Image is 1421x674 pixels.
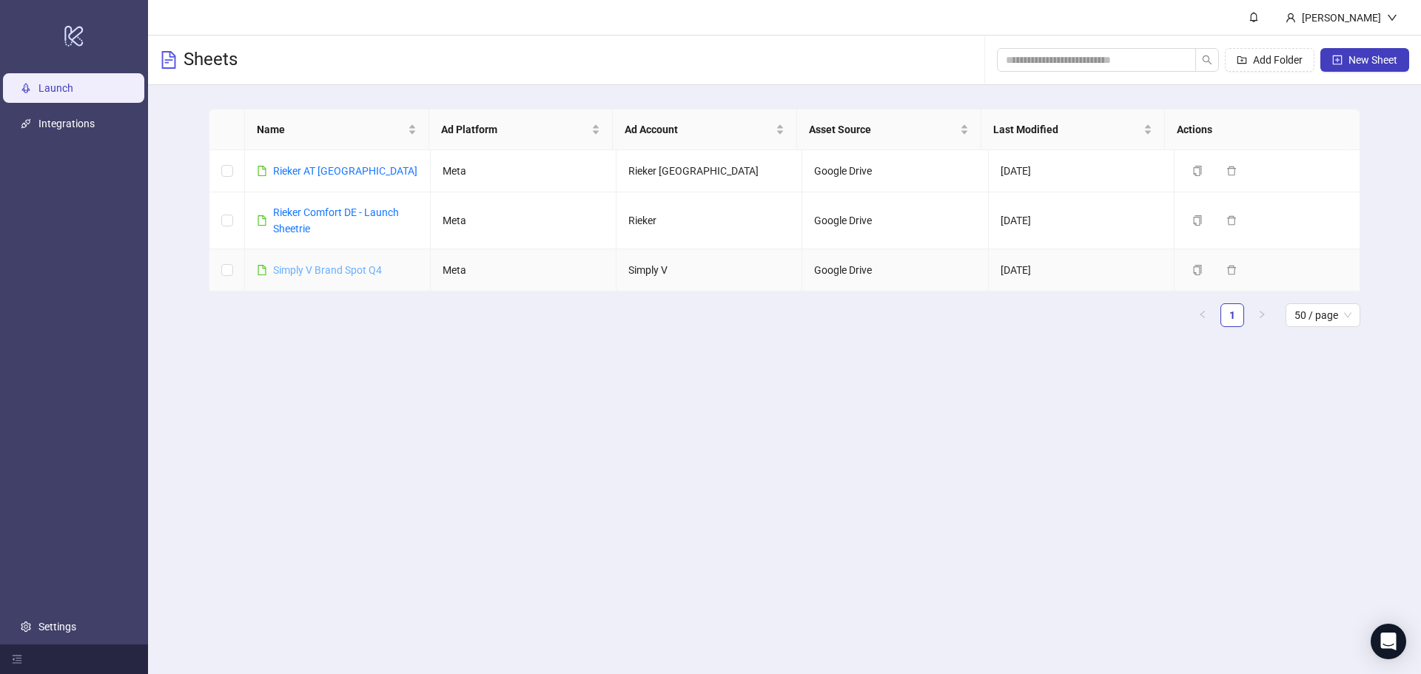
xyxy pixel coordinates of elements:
[1286,13,1296,23] span: user
[431,192,617,249] td: Meta
[625,121,773,138] span: Ad Account
[1226,215,1237,226] span: delete
[38,118,95,129] a: Integrations
[617,249,802,291] td: Simply V
[1387,13,1397,23] span: down
[1192,166,1203,176] span: copy
[12,654,22,664] span: menu-fold
[257,121,405,138] span: Name
[1286,303,1360,327] div: Page Size
[441,121,589,138] span: Ad Platform
[38,621,76,633] a: Settings
[257,265,267,275] span: file
[993,121,1141,138] span: Last Modified
[802,150,988,192] td: Google Drive
[802,249,988,291] td: Google Drive
[273,206,399,235] a: Rieker Comfort DE - Launch Sheetrie
[1294,304,1351,326] span: 50 / page
[1237,55,1247,65] span: folder-add
[1191,303,1215,327] li: Previous Page
[1220,303,1244,327] li: 1
[431,249,617,291] td: Meta
[1332,55,1343,65] span: plus-square
[1226,265,1237,275] span: delete
[273,165,417,177] a: Rieker AT [GEOGRAPHIC_DATA]
[989,192,1175,249] td: [DATE]
[273,264,382,276] a: Simply V Brand Spot Q4
[429,109,614,150] th: Ad Platform
[160,51,178,69] span: file-text
[617,192,802,249] td: Rieker
[802,192,988,249] td: Google Drive
[1348,54,1397,66] span: New Sheet
[1320,48,1409,72] button: New Sheet
[1226,166,1237,176] span: delete
[617,150,802,192] td: Rieker [GEOGRAPHIC_DATA]
[989,150,1175,192] td: [DATE]
[1296,10,1387,26] div: [PERSON_NAME]
[257,166,267,176] span: file
[38,82,73,94] a: Launch
[613,109,797,150] th: Ad Account
[1253,54,1303,66] span: Add Folder
[1202,55,1212,65] span: search
[1250,303,1274,327] li: Next Page
[1257,310,1266,319] span: right
[1371,624,1406,659] div: Open Intercom Messenger
[1191,303,1215,327] button: left
[1192,265,1203,275] span: copy
[1198,310,1207,319] span: left
[1249,12,1259,22] span: bell
[1250,303,1274,327] button: right
[245,109,429,150] th: Name
[257,215,267,226] span: file
[184,48,238,72] h3: Sheets
[431,150,617,192] td: Meta
[1192,215,1203,226] span: copy
[1165,109,1349,150] th: Actions
[797,109,981,150] th: Asset Source
[1225,48,1314,72] button: Add Folder
[989,249,1175,291] td: [DATE]
[981,109,1166,150] th: Last Modified
[809,121,957,138] span: Asset Source
[1221,304,1243,326] a: 1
